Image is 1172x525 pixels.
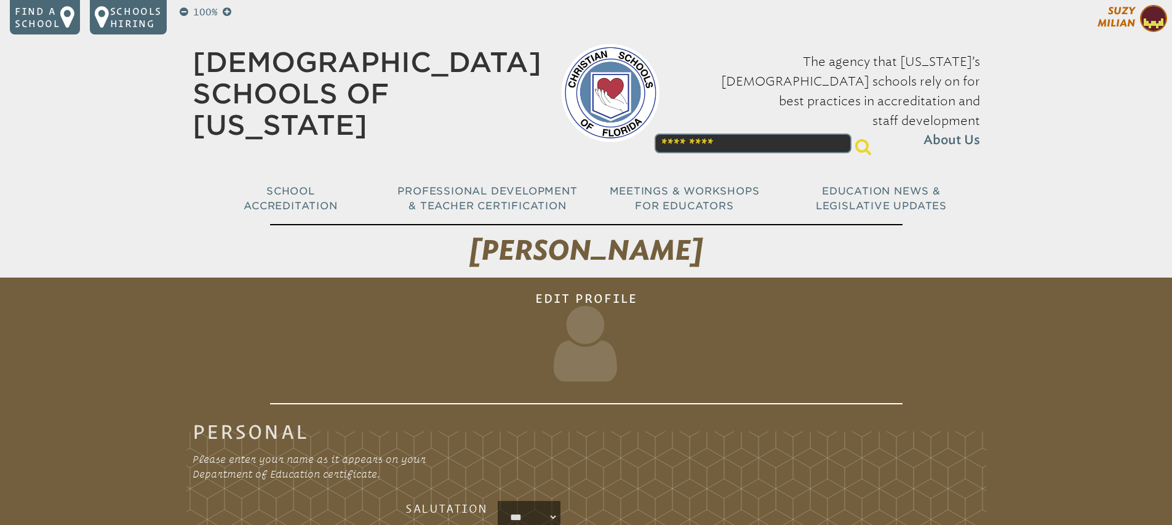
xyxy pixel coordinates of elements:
span: Education News & Legislative Updates [816,185,947,212]
span: School Accreditation [244,185,337,212]
img: 209fd8c0212136b6824570db8a620bae [1140,5,1167,32]
h3: Salutation [291,501,488,516]
img: csf-logo-web-colors.png [561,44,660,142]
p: The agency that [US_STATE]’s [DEMOGRAPHIC_DATA] schools rely on for best practices in accreditati... [679,52,980,150]
span: [PERSON_NAME] [469,234,703,267]
span: Professional Development & Teacher Certification [397,185,577,212]
p: Please enter your name as it appears on your Department of Education certificate. [193,452,443,481]
p: Find a school [15,5,60,30]
span: Suzy Milian [1098,5,1135,29]
h1: Edit Profile [270,283,903,404]
span: Meetings & Workshops for Educators [610,185,760,212]
span: About Us [923,130,980,150]
p: 100% [191,5,220,20]
a: [DEMOGRAPHIC_DATA] Schools of [US_STATE] [193,46,541,141]
legend: Personal [193,424,309,439]
p: Schools Hiring [110,5,162,30]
